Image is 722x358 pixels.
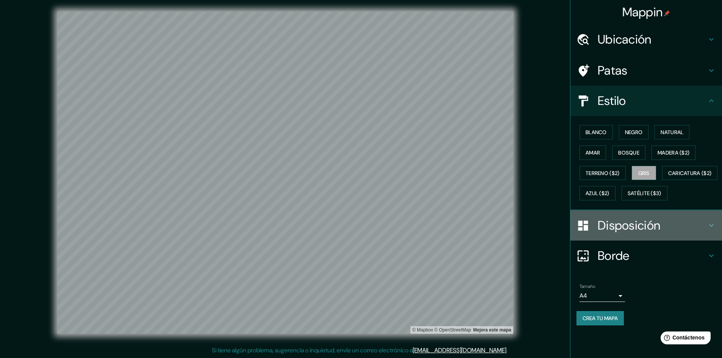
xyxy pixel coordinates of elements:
font: Terreno ($2) [586,170,620,177]
div: Borde [570,241,722,271]
font: Madera ($2) [658,149,689,156]
font: . [509,346,510,354]
button: Bosque [612,145,645,160]
font: Caricatura ($2) [668,170,712,177]
button: Crea tu mapa [576,311,624,325]
button: Negro [619,125,649,139]
font: Estilo [598,93,626,109]
div: Estilo [570,86,722,116]
font: Azul ($2) [586,190,609,197]
div: Ubicación [570,24,722,55]
font: Satélite ($3) [628,190,661,197]
button: Gris [632,166,656,180]
font: Borde [598,248,630,264]
font: Negro [625,129,643,136]
a: Mapa de calles abierto [434,327,471,333]
font: Si tiene algún problema, sugerencia o inquietud, envíe un correo electrónico a [212,346,413,354]
button: Terreno ($2) [579,166,626,180]
font: Mappin [622,4,663,20]
font: Crea tu mapa [583,315,618,322]
font: Gris [638,170,650,177]
div: Disposición [570,210,722,241]
font: Mejora este mapa [473,327,511,333]
font: Tamaño [579,283,595,289]
button: Satélite ($3) [622,186,667,200]
font: . [506,346,507,354]
button: Madera ($2) [652,145,695,160]
font: Bosque [618,149,639,156]
font: Disposición [598,217,660,233]
button: Natural [655,125,689,139]
font: . [507,346,509,354]
a: [EMAIL_ADDRESS][DOMAIN_NAME] [413,346,506,354]
font: Amar [586,149,600,156]
font: © Mapbox [412,327,433,333]
canvas: Mapa [57,11,513,334]
font: Patas [598,63,628,78]
button: Amar [579,145,606,160]
iframe: Lanzador de widgets de ayuda [655,328,714,350]
button: Caricatura ($2) [662,166,718,180]
font: © OpenStreetMap [434,327,471,333]
a: Mapbox [412,327,433,333]
font: A4 [579,292,587,300]
a: Map feedback [473,327,511,333]
font: Natural [661,129,683,136]
button: Azul ($2) [579,186,616,200]
button: Blanco [579,125,613,139]
div: Patas [570,55,722,86]
img: pin-icon.png [664,10,670,16]
font: Blanco [586,129,607,136]
font: Ubicación [598,31,652,47]
div: A4 [579,290,625,302]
